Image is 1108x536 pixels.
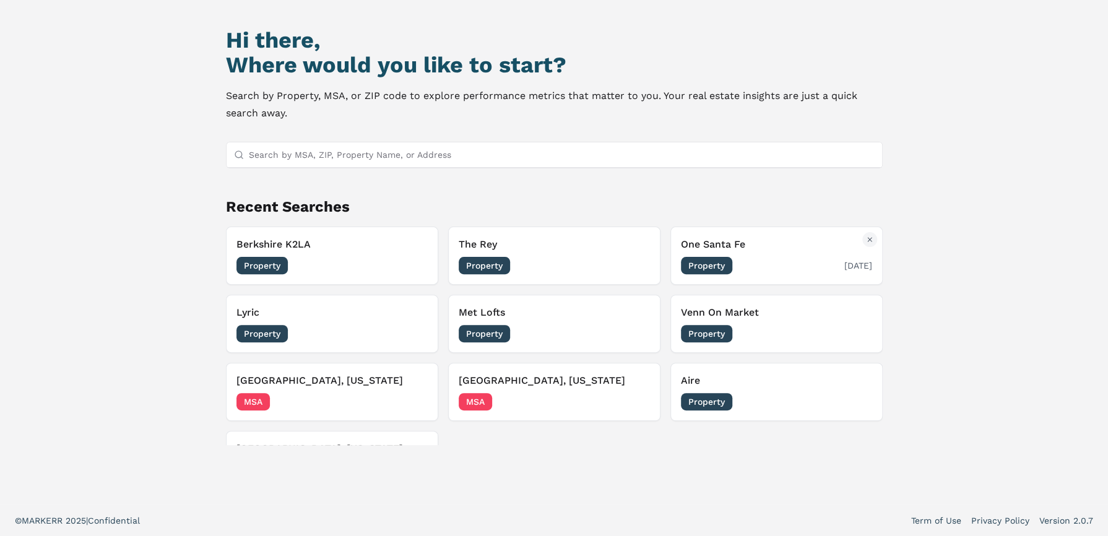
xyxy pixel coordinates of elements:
[448,227,660,285] button: Remove The ReyThe ReyProperty[DATE]
[622,259,650,272] span: [DATE]
[862,232,877,247] button: Remove One Santa Fe
[459,393,492,410] span: MSA
[681,257,732,274] span: Property
[226,431,438,489] button: Remove San Jose, California[GEOGRAPHIC_DATA], [US_STATE]MSA[DATE]
[681,393,732,410] span: Property
[236,257,288,274] span: Property
[236,237,428,252] h3: Berkshire K2LA
[622,327,650,340] span: [DATE]
[66,516,88,525] span: 2025 |
[681,305,872,320] h3: Venn On Market
[459,373,650,388] h3: [GEOGRAPHIC_DATA], [US_STATE]
[400,259,428,272] span: [DATE]
[226,363,438,421] button: Remove Los Angeles, California[GEOGRAPHIC_DATA], [US_STATE]MSA[DATE]
[15,516,22,525] span: ©
[22,516,66,525] span: MARKERR
[844,327,872,340] span: [DATE]
[681,325,732,342] span: Property
[226,28,883,53] h1: Hi there,
[670,363,883,421] button: Remove AireAireProperty[DATE]
[459,325,510,342] span: Property
[622,396,650,408] span: [DATE]
[249,142,875,167] input: Search by MSA, ZIP, Property Name, or Address
[236,325,288,342] span: Property
[236,373,428,388] h3: [GEOGRAPHIC_DATA], [US_STATE]
[226,295,438,353] button: Remove LyricLyricProperty[DATE]
[226,87,883,122] p: Search by Property, MSA, or ZIP code to explore performance metrics that matter to you. Your real...
[459,257,510,274] span: Property
[459,237,650,252] h3: The Rey
[236,393,270,410] span: MSA
[400,396,428,408] span: [DATE]
[844,396,872,408] span: [DATE]
[400,327,428,340] span: [DATE]
[226,53,883,77] h2: Where would you like to start?
[670,295,883,353] button: Remove Venn On MarketVenn On MarketProperty[DATE]
[911,514,961,527] a: Term of Use
[971,514,1029,527] a: Privacy Policy
[681,373,872,388] h3: Aire
[236,305,428,320] h3: Lyric
[226,227,438,285] button: Remove Berkshire K2LABerkshire K2LAProperty[DATE]
[88,516,140,525] span: Confidential
[448,295,660,353] button: Remove Met LoftsMet LoftsProperty[DATE]
[226,197,883,217] h2: Recent Searches
[681,237,872,252] h3: One Santa Fe
[459,305,650,320] h3: Met Lofts
[448,363,660,421] button: Remove Los Angeles, California[GEOGRAPHIC_DATA], [US_STATE]MSA[DATE]
[670,227,883,285] button: Remove One Santa FeOne Santa FeProperty[DATE]
[236,441,428,456] h3: [GEOGRAPHIC_DATA], [US_STATE]
[844,259,872,272] span: [DATE]
[1039,514,1093,527] a: Version 2.0.7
